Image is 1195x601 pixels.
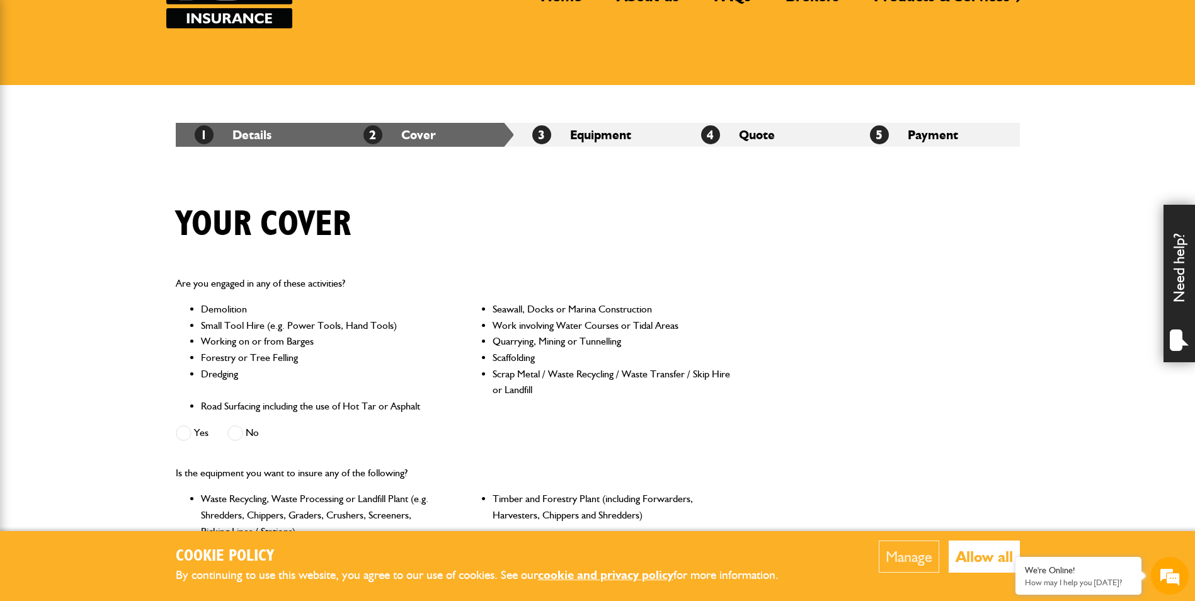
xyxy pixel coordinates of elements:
p: Are you engaged in any of these activities? [176,275,732,292]
li: Working on or from Barges [201,333,440,350]
p: By continuing to use this website, you agree to our use of cookies. See our for more information. [176,566,799,585]
label: Yes [176,425,209,441]
li: Quote [682,123,851,147]
li: Small Tool Hire (e.g. Power Tools, Hand Tools) [201,318,440,334]
span: 1 [195,125,214,144]
button: Allow all [949,541,1020,573]
span: 5 [870,125,889,144]
label: No [227,425,259,441]
button: Manage [879,541,939,573]
li: Seawall, Docks or Marina Construction [493,301,731,318]
li: Cover [345,123,513,147]
span: 4 [701,125,720,144]
a: cookie and privacy policy [538,568,673,582]
h1: Your cover [176,203,351,246]
span: 2 [363,125,382,144]
a: 1Details [195,127,272,142]
li: Waste Recycling, Waste Processing or Landfill Plant (e.g. Shredders, Chippers, Graders, Crushers,... [201,491,440,539]
div: We're Online! [1025,565,1132,576]
div: Need help? [1164,205,1195,362]
li: Scaffolding [493,350,731,366]
li: Demolition [201,301,440,318]
li: Equipment [513,123,682,147]
h2: Cookie Policy [176,547,799,566]
li: Road Surfacing including the use of Hot Tar or Asphalt [201,398,440,415]
span: 3 [532,125,551,144]
p: How may I help you today? [1025,578,1132,587]
li: Scrap Metal / Waste Recycling / Waste Transfer / Skip Hire or Landfill [493,366,731,398]
li: Forestry or Tree Felling [201,350,440,366]
li: Quarrying, Mining or Tunnelling [493,333,731,350]
li: Dredging [201,366,440,398]
li: Payment [851,123,1020,147]
li: Timber and Forestry Plant (including Forwarders, Harvesters, Chippers and Shredders) [493,491,731,539]
li: Work involving Water Courses or Tidal Areas [493,318,731,334]
p: Is the equipment you want to insure any of the following? [176,465,732,481]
